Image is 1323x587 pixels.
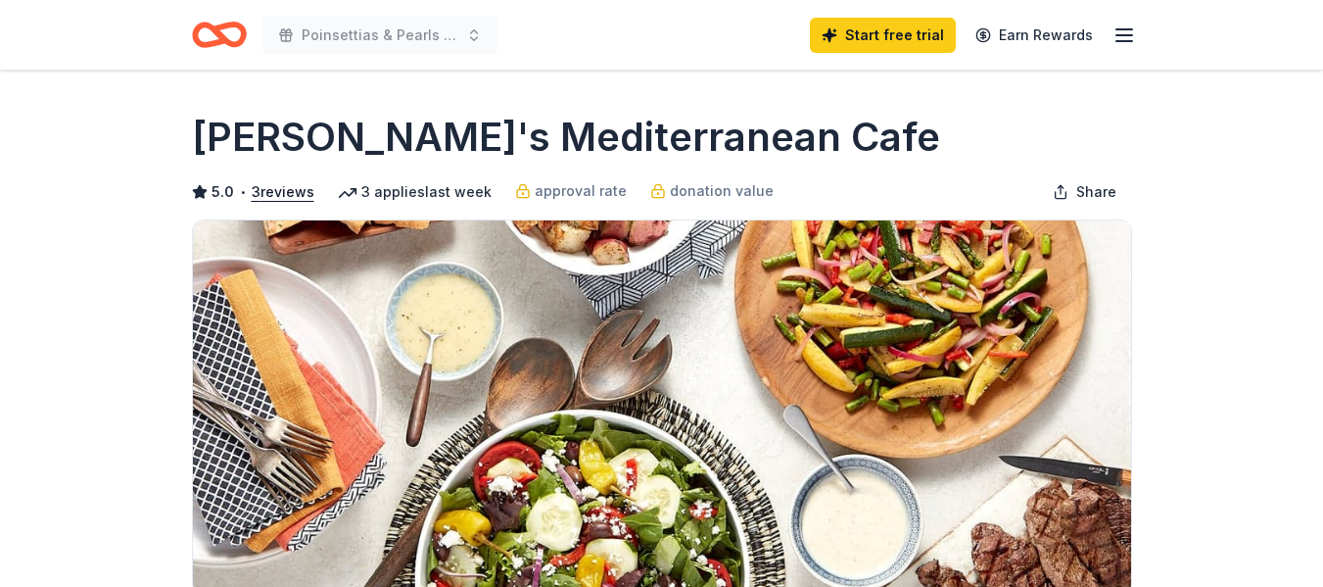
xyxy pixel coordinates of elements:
[239,184,246,200] span: •
[192,110,940,165] h1: [PERSON_NAME]'s Mediterranean Cafe
[1076,180,1116,204] span: Share
[302,24,458,47] span: Poinsettias & Pearls Fundraising Banquet
[192,12,247,58] a: Home
[1037,172,1132,212] button: Share
[964,18,1105,53] a: Earn Rewards
[810,18,956,53] a: Start free trial
[338,180,492,204] div: 3 applies last week
[670,179,774,203] span: donation value
[650,179,774,203] a: donation value
[252,180,314,204] button: 3reviews
[535,179,627,203] span: approval rate
[262,16,497,55] button: Poinsettias & Pearls Fundraising Banquet
[515,179,627,203] a: approval rate
[212,180,234,204] span: 5.0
